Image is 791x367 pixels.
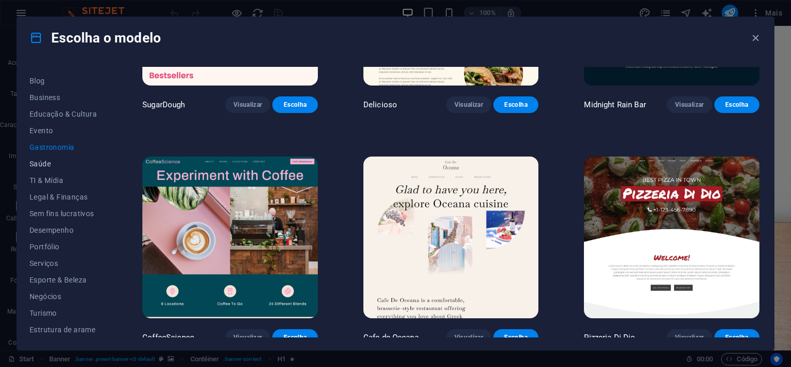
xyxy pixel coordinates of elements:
span: Estrutura de arame [30,326,97,334]
span: Saúde [30,160,97,168]
button: Escolha [272,96,317,113]
img: website_grey.svg [17,27,25,35]
div: Domínio [54,61,79,68]
button: Turismo [30,305,97,321]
img: Cafe de Oceana [363,157,539,318]
span: Gastronomia [30,143,97,151]
span: Escolha [281,101,309,109]
button: Escolha [714,96,759,113]
span: Escolha [723,333,751,342]
span: Escolha [502,101,530,109]
button: Blog [30,73,97,89]
span: Negócios [30,292,97,301]
p: Midnight Rain Bar [584,100,646,110]
button: Visualizar [225,96,270,113]
button: Visualizar [667,96,712,113]
button: Sem fins lucrativos [30,205,97,222]
img: Pizzeria Di Dio [584,157,759,318]
span: Educação & Cultura [30,110,97,118]
span: Visualizar [455,333,483,342]
p: Pizzeria Di Dio [584,332,635,343]
div: Palavras-chave [121,61,166,68]
span: Blog [30,77,97,85]
button: Desempenho [30,222,97,238]
span: Evento [30,126,97,135]
button: Escolha [493,329,538,346]
span: Escolha [723,101,751,109]
button: Visualizar [446,96,491,113]
span: TI & Mídia [30,176,97,185]
button: Visualizar [667,329,712,346]
button: Business [30,89,97,106]
span: Turismo [30,309,97,317]
p: CoffeeScience [142,332,194,343]
button: TI & Mídia [30,172,97,189]
button: Escolha [272,329,317,346]
button: Escolha [493,96,538,113]
p: Cafe de Oceana [363,332,419,343]
div: Domínio: [DOMAIN_NAME] [27,27,116,35]
span: Desempenho [30,226,97,234]
span: Visualizar [233,333,262,342]
p: Delicioso [363,100,397,110]
button: Legal & Finanças [30,189,97,205]
button: Esporte & Beleza [30,272,97,288]
button: Visualizar [446,329,491,346]
span: Escolha [502,333,530,342]
span: Escolha [281,333,309,342]
span: Sem fins lucrativos [30,209,97,218]
span: Visualizar [233,101,262,109]
span: Legal & Finanças [30,193,97,201]
button: Estrutura de arame [30,321,97,338]
span: Business [30,93,97,102]
p: SugarDough [142,100,185,110]
img: CoffeeScience [142,157,318,318]
span: Portfólio [30,243,97,251]
span: Visualizar [675,333,704,342]
button: Negócios [30,288,97,305]
div: v 4.0.25 [29,17,51,25]
button: Portfólio [30,238,97,255]
img: tab_domain_overview_orange.svg [43,60,51,68]
button: Escolha [714,329,759,346]
button: Serviços [30,255,97,272]
span: Serviços [30,259,97,267]
h4: Escolha o modelo [30,30,161,46]
button: Saúde [30,156,97,172]
img: logo_orange.svg [17,17,25,25]
button: Visualizar [225,329,270,346]
button: Evento [30,122,97,139]
span: Visualizar [675,101,704,109]
button: Gastronomia [30,139,97,156]
span: Visualizar [455,101,483,109]
img: tab_keywords_by_traffic_grey.svg [109,60,118,68]
button: Educação & Cultura [30,106,97,122]
span: Esporte & Beleza [30,276,97,284]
